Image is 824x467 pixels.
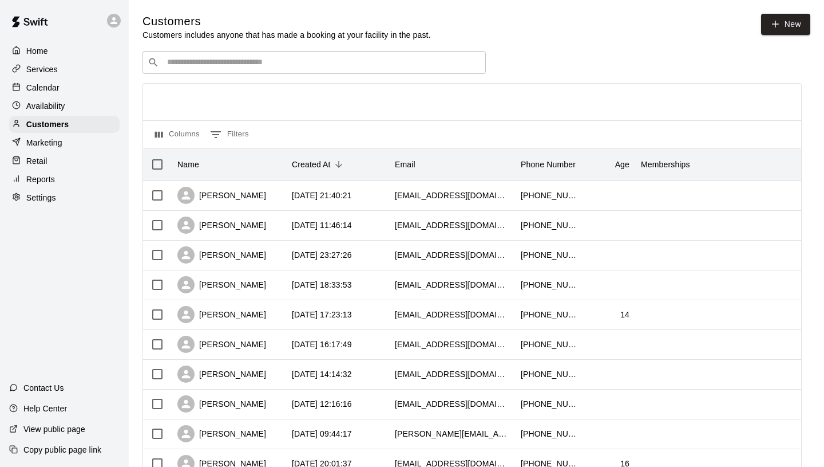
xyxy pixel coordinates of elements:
div: jennysharplynn@yahoo.com [395,368,509,380]
p: Settings [26,192,56,203]
div: Search customers by name or email [142,51,486,74]
div: +16122890332 [521,309,578,320]
div: Email [389,148,515,180]
div: 2025-08-11 18:33:53 [292,279,352,291]
div: Created At [286,148,389,180]
div: [PERSON_NAME] [177,395,266,413]
div: 2025-08-12 11:46:14 [292,219,352,231]
p: Contact Us [23,382,64,394]
div: bradnikki@msn.com [395,339,509,350]
p: Services [26,64,58,75]
button: Sort [331,156,347,172]
div: +12027170234 [521,398,578,410]
div: 14 [620,309,629,320]
div: [PERSON_NAME] [177,425,266,442]
div: Phone Number [521,148,576,180]
div: Memberships [641,148,690,180]
div: 2025-08-08 12:16:16 [292,398,352,410]
div: 2025-08-09 14:14:32 [292,368,352,380]
a: Settings [9,189,120,206]
div: [PERSON_NAME] [177,276,266,293]
p: Customers [26,119,69,130]
div: 2025-08-11 17:23:13 [292,309,352,320]
p: Copy public page link [23,444,101,456]
div: chelsealegallaw@gmail.com [395,398,509,410]
div: +19206600809 [521,249,578,261]
p: Reports [26,174,55,185]
div: [PERSON_NAME] [177,336,266,353]
div: bradleyvanderveren@gmail.com [395,249,509,261]
p: Customers includes anyone that has made a booking at your facility in the past. [142,29,431,41]
div: [PERSON_NAME] [177,306,266,323]
a: Reports [9,171,120,188]
a: Calendar [9,79,120,96]
div: michelle.torguson1@gmail.com [395,428,509,439]
div: Memberships [635,148,807,180]
div: +16124377118 [521,428,578,439]
div: 2025-08-12 21:40:21 [292,190,352,201]
div: Name [177,148,199,180]
a: Marketing [9,134,120,151]
div: +16122420838 [521,219,578,231]
div: [PERSON_NAME] [177,246,266,264]
a: Retail [9,152,120,170]
div: Age [584,148,635,180]
div: Phone Number [515,148,584,180]
p: Retail [26,155,47,167]
a: New [761,14,810,35]
h5: Customers [142,14,431,29]
p: Availability [26,100,65,112]
div: Name [172,148,286,180]
a: Availability [9,97,120,115]
div: Created At [292,148,331,180]
p: Calendar [26,82,60,93]
div: Email [395,148,415,180]
div: +16123276292 [521,339,578,350]
div: 2025-08-11 23:27:26 [292,249,352,261]
div: gavinmiller5310@gmail.com [395,190,509,201]
p: Home [26,45,48,57]
div: Age [615,148,629,180]
div: meghanacohen@gmail.com [395,279,509,291]
a: Customers [9,116,120,133]
p: Marketing [26,137,62,148]
div: [PERSON_NAME] [177,366,266,383]
div: +16128755082 [521,279,578,291]
button: Show filters [207,125,252,144]
div: [PERSON_NAME] [177,217,266,234]
div: 2025-08-07 09:44:17 [292,428,352,439]
p: View public page [23,423,85,435]
div: [PERSON_NAME] [177,187,266,204]
a: Services [9,61,120,78]
div: 2025-08-11 16:17:49 [292,339,352,350]
p: Help Center [23,403,67,414]
button: Select columns [152,125,203,144]
div: +16123098459 [521,368,578,380]
div: +19209158596 [521,190,578,201]
div: dfalk@hotmail.com [395,309,509,320]
div: brimariebenson@gmail.com [395,219,509,231]
a: Home [9,42,120,60]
